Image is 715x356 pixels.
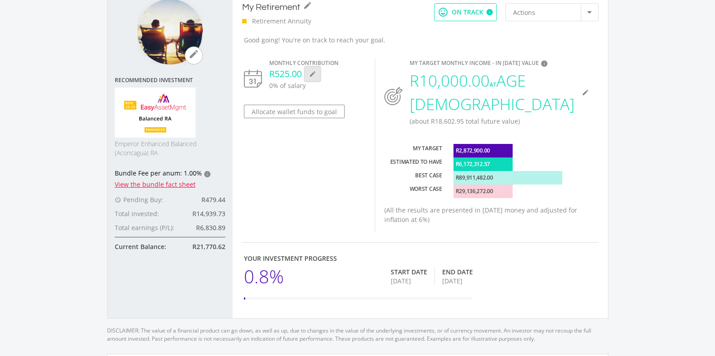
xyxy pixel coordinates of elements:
[115,195,181,204] div: Pending Buy:
[513,4,535,21] span: Actions
[442,268,473,277] div: End Date
[305,67,320,81] button: mode_edit
[107,319,608,343] p: DISCLAIMER: The value of a financial product can go down, as well as up, due to changes in the va...
[309,70,316,78] i: mode_edit
[452,9,483,15] span: ON TRACK
[181,195,225,204] div: R479.44
[486,9,493,15] div: i
[115,197,121,203] i: access_time
[244,263,284,290] div: 0.8%
[384,157,442,171] div: Estimated to have
[490,81,496,88] span: at
[204,171,210,177] div: i
[115,180,196,189] a: View the bundle fact sheet
[303,1,312,10] i: mode_edit
[115,223,181,232] div: Total earnings (P/L):
[269,81,366,90] p: 0% of salary
[244,69,262,88] img: calendar-icon.svg
[384,171,442,185] div: Best case
[181,209,225,218] div: R14,939.73
[391,277,427,286] div: [DATE]
[115,77,225,83] span: Recommended Investment
[269,59,366,67] div: Monthly Contribution
[384,205,583,224] p: (All the results are presented in [DATE] money and adjusted for inflation at 6%)
[115,242,181,251] div: Current Balance:
[582,89,589,96] i: mode_edit
[244,35,385,45] p: Good going! You're on track to reach your goal.
[384,185,442,198] div: Worst case
[181,223,225,232] div: R6,830.89
[181,242,225,251] div: R21,770.62
[578,86,593,99] button: mode_edit
[391,268,427,277] div: Start Date
[410,116,593,126] p: (about R18,602.95 total future value)
[242,16,361,26] div: Retirement Annuity
[442,277,473,286] div: [DATE]
[384,87,402,105] img: target-icon.svg
[453,157,513,171] div: R6,172,312.57
[410,59,593,69] div: My Target Monthly Income - In [DATE] Value
[188,49,199,60] i: mode_edit
[115,209,181,218] div: Total invested:
[453,171,562,185] div: R89,911,482.00
[115,168,225,180] div: Bundle Fee per anum: 1.00%
[453,144,513,157] div: R2,872,900.00
[244,254,473,263] div: Your Investment Progress
[438,7,449,18] i: mood
[115,88,196,138] img: EMPBundle_EBalancedRA.png
[384,144,442,157] div: My Target
[115,139,225,157] span: Emperor Enhanced Balanced (Aconcagua) RA
[453,185,513,198] div: R29,136,272.00
[269,67,366,81] div: R525.00
[244,105,345,118] button: Allocate wallet funds to goal
[185,46,203,65] button: mode_edit
[410,69,575,116] div: R10,000.00 age [DEMOGRAPHIC_DATA]
[541,60,547,67] div: i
